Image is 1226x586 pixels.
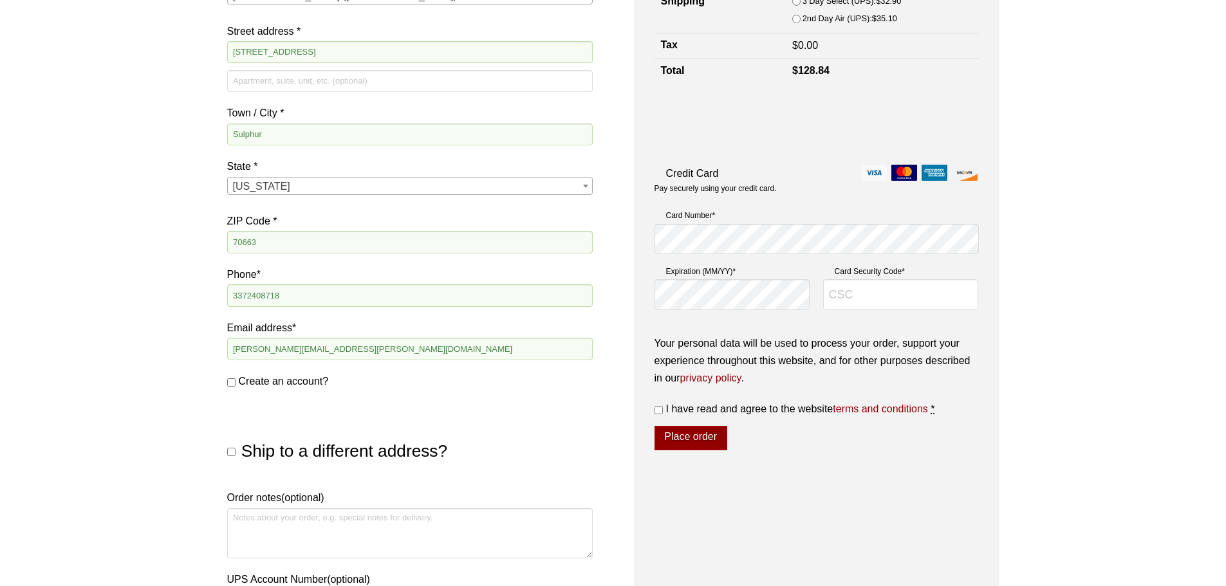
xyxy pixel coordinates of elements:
[922,165,947,181] img: amex
[227,266,593,283] label: Phone
[227,23,593,40] label: Street address
[227,448,236,456] input: Ship to a different address?
[241,441,447,461] span: Ship to a different address?
[833,403,928,414] a: terms and conditions
[655,406,663,414] input: I have read and agree to the websiteterms and conditions *
[792,65,798,76] span: $
[327,574,370,585] span: (optional)
[655,426,727,450] button: Place order
[655,33,786,58] th: Tax
[655,183,979,194] p: Pay securely using your credit card.
[655,165,979,182] label: Credit Card
[792,65,830,76] bdi: 128.84
[823,279,979,310] input: CSC
[655,204,979,320] fieldset: Payment Info
[891,165,917,181] img: mastercard
[227,378,236,387] input: Create an account?
[227,70,593,92] input: Apartment, suite, unit, etc. (optional)
[872,14,877,23] span: $
[666,403,928,414] span: I have read and agree to the website
[227,104,593,122] label: Town / City
[655,265,810,278] label: Expiration (MM/YY)
[680,372,741,383] a: privacy policy
[655,334,979,387] p: Your personal data will be used to process your order, support your experience throughout this we...
[227,212,593,230] label: ZIP Code
[792,40,798,51] span: $
[792,40,818,51] bdi: 0.00
[931,403,934,414] abbr: required
[655,209,979,222] label: Card Number
[655,96,850,147] iframe: reCAPTCHA
[227,489,593,506] label: Order notes
[227,319,593,336] label: Email address
[228,178,592,196] span: Louisiana
[227,41,593,63] input: House number and street name
[239,376,329,387] span: Create an account?
[823,265,979,278] label: Card Security Code
[227,158,593,175] label: State
[803,12,897,26] label: 2nd Day Air (UPS):
[861,165,887,181] img: visa
[952,165,978,181] img: discover
[227,177,593,195] span: State
[655,59,786,84] th: Total
[872,14,897,23] bdi: 35.10
[281,492,324,503] span: (optional)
